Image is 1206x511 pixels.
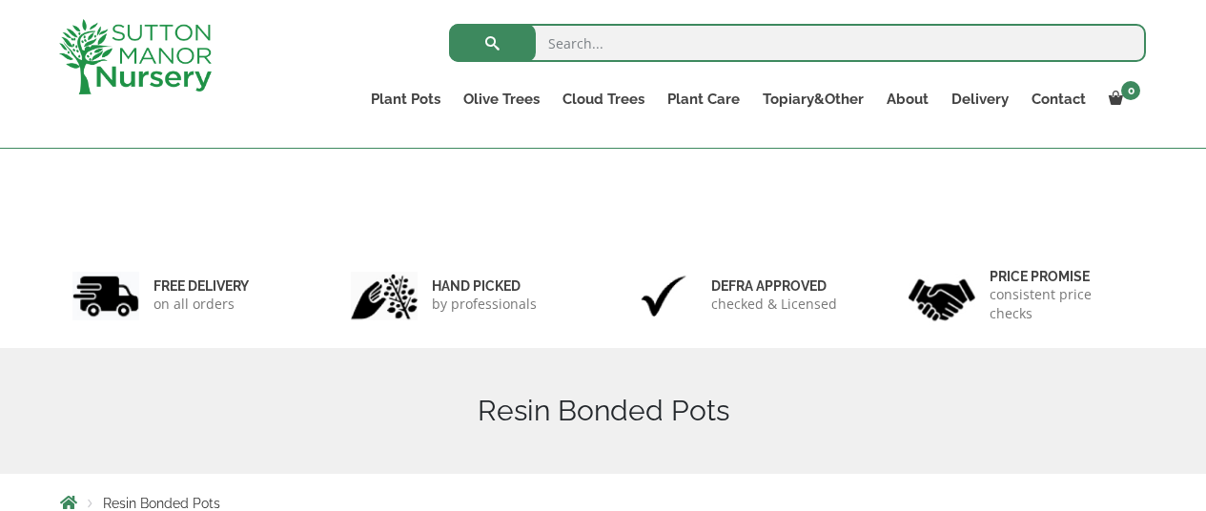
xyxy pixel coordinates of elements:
a: Contact [1020,86,1097,112]
input: Search... [449,24,1146,62]
a: About [875,86,940,112]
img: 4.jpg [909,267,975,325]
img: 2.jpg [351,272,418,320]
nav: Breadcrumbs [60,495,1147,510]
a: Delivery [940,86,1020,112]
a: Plant Care [656,86,751,112]
a: Topiary&Other [751,86,875,112]
img: 3.jpg [630,272,697,320]
span: 0 [1121,81,1140,100]
p: on all orders [153,295,249,314]
a: Plant Pots [359,86,452,112]
span: Resin Bonded Pots [103,496,220,511]
p: consistent price checks [990,285,1134,323]
h6: hand picked [432,277,537,295]
p: checked & Licensed [711,295,837,314]
h6: Defra approved [711,277,837,295]
h6: Price promise [990,268,1134,285]
p: by professionals [432,295,537,314]
a: Cloud Trees [551,86,656,112]
img: logo [59,19,212,94]
a: 0 [1097,86,1146,112]
h1: Resin Bonded Pots [60,394,1147,428]
a: Olive Trees [452,86,551,112]
img: 1.jpg [72,272,139,320]
h6: FREE DELIVERY [153,277,249,295]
